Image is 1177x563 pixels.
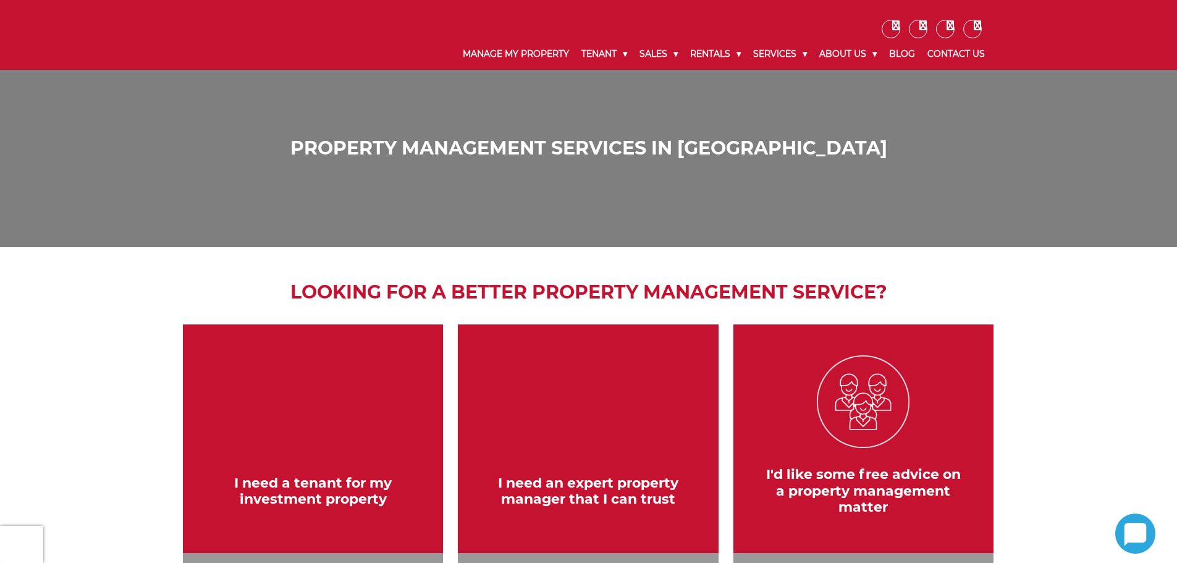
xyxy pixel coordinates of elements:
a: Contact Us [921,38,991,70]
a: Tenant [575,38,633,70]
a: Rentals [684,38,747,70]
a: About Us [813,38,883,70]
h1: Property Management Services in [GEOGRAPHIC_DATA] [189,137,988,159]
a: Blog [883,38,921,70]
h2: Looking for a better property management service? [177,278,1000,306]
a: Manage My Property [457,38,575,70]
a: Services [747,38,813,70]
a: Sales [633,38,684,70]
img: Noonan Real Estate Agency [186,19,305,51]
